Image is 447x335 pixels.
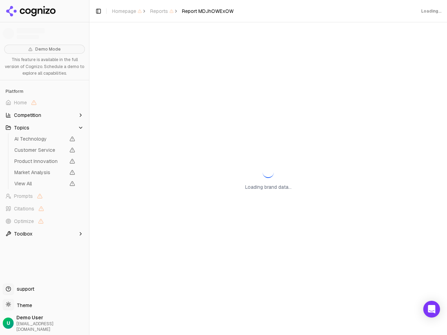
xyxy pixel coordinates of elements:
span: Toolbox [14,230,32,237]
button: Toolbox [3,228,86,239]
div: Platform [3,86,86,97]
span: Demo User [16,314,86,321]
span: Optimize [14,218,34,225]
span: Homepage [112,8,142,15]
span: Home [14,99,27,106]
span: Competition [14,112,41,119]
span: Market Analysis [14,169,65,176]
span: Theme [14,302,32,308]
span: Prompts [14,193,33,200]
span: [EMAIL_ADDRESS][DOMAIN_NAME] [16,321,86,332]
p: This feature is available in the full version of Cognizo. Schedule a demo to explore all capabili... [4,57,85,77]
span: View All [14,180,65,187]
span: Report MDJhOWExOW [182,8,234,15]
span: Citations [14,205,34,212]
div: Open Intercom Messenger [423,301,440,318]
span: Product Innovation [14,158,65,165]
button: Competition [3,110,86,121]
span: Reports [150,8,174,15]
span: U [7,320,10,327]
nav: breadcrumb [112,8,234,15]
span: support [14,285,34,292]
span: AI Technology [14,135,65,142]
div: Loading... [421,8,441,14]
button: Topics [3,122,86,133]
span: Demo Mode [35,46,61,52]
span: Customer Service [14,147,65,154]
span: Topics [14,124,29,131]
p: Loading brand data... [245,184,292,191]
